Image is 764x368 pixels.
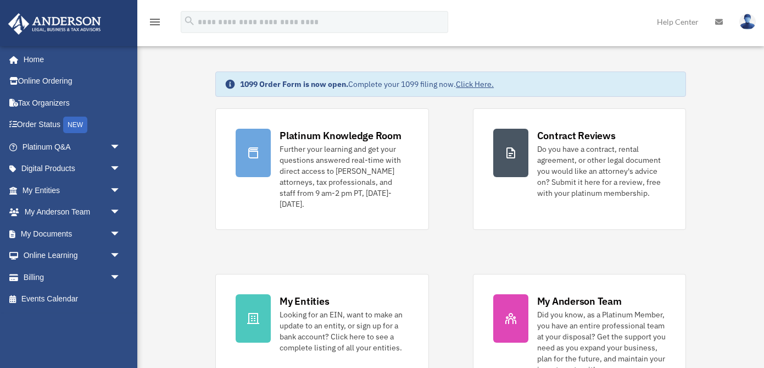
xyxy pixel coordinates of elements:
div: Further your learning and get your questions answered real-time with direct access to [PERSON_NAM... [280,144,408,210]
i: menu [148,15,161,29]
div: My Entities [280,294,329,308]
a: Billingarrow_drop_down [8,266,137,288]
span: arrow_drop_down [110,158,132,180]
div: My Anderson Team [537,294,622,308]
strong: 1099 Order Form is now open. [240,79,348,89]
a: Online Learningarrow_drop_down [8,245,137,267]
div: Platinum Knowledge Room [280,129,401,142]
a: My Anderson Teamarrow_drop_down [8,201,137,223]
span: arrow_drop_down [110,245,132,267]
div: Contract Reviews [537,129,616,142]
a: Online Ordering [8,70,137,92]
span: arrow_drop_down [110,266,132,289]
a: Home [8,48,132,70]
a: Order StatusNEW [8,114,137,136]
span: arrow_drop_down [110,179,132,202]
div: Do you have a contract, rental agreement, or other legal document you would like an attorney's ad... [537,144,666,199]
a: Platinum Knowledge Room Further your learning and get your questions answered real-time with dire... [215,108,428,230]
a: menu [148,19,161,29]
a: Contract Reviews Do you have a contract, rental agreement, or other legal document you would like... [473,108,686,230]
a: Platinum Q&Aarrow_drop_down [8,136,137,158]
a: Events Calendar [8,288,137,310]
div: Looking for an EIN, want to make an update to an entity, or sign up for a bank account? Click her... [280,309,408,353]
a: My Documentsarrow_drop_down [8,223,137,245]
img: User Pic [739,14,756,30]
img: Anderson Advisors Platinum Portal [5,13,104,35]
span: arrow_drop_down [110,201,132,224]
span: arrow_drop_down [110,223,132,245]
div: NEW [63,117,87,133]
a: Tax Organizers [8,92,137,114]
a: Click Here. [456,79,494,89]
i: search [183,15,196,27]
a: Digital Productsarrow_drop_down [8,158,137,180]
a: My Entitiesarrow_drop_down [8,179,137,201]
span: arrow_drop_down [110,136,132,158]
div: Complete your 1099 filing now. [240,79,494,90]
